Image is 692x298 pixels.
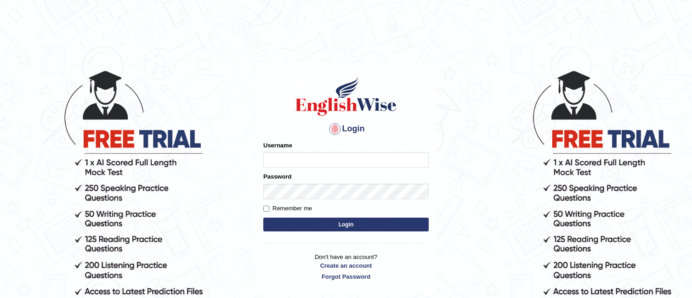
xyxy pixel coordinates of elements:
[294,76,398,117] img: Logo of English Wise sign in for intelligent practice with AI
[263,272,429,281] a: Forgot Password
[263,253,429,281] p: Don't have an account?
[263,206,269,212] input: Remember me
[263,172,291,181] label: Password
[263,141,292,150] label: Username
[263,204,312,213] label: Remember me
[263,218,429,231] button: Login
[263,122,429,136] h4: Login
[263,261,429,270] a: Create an account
